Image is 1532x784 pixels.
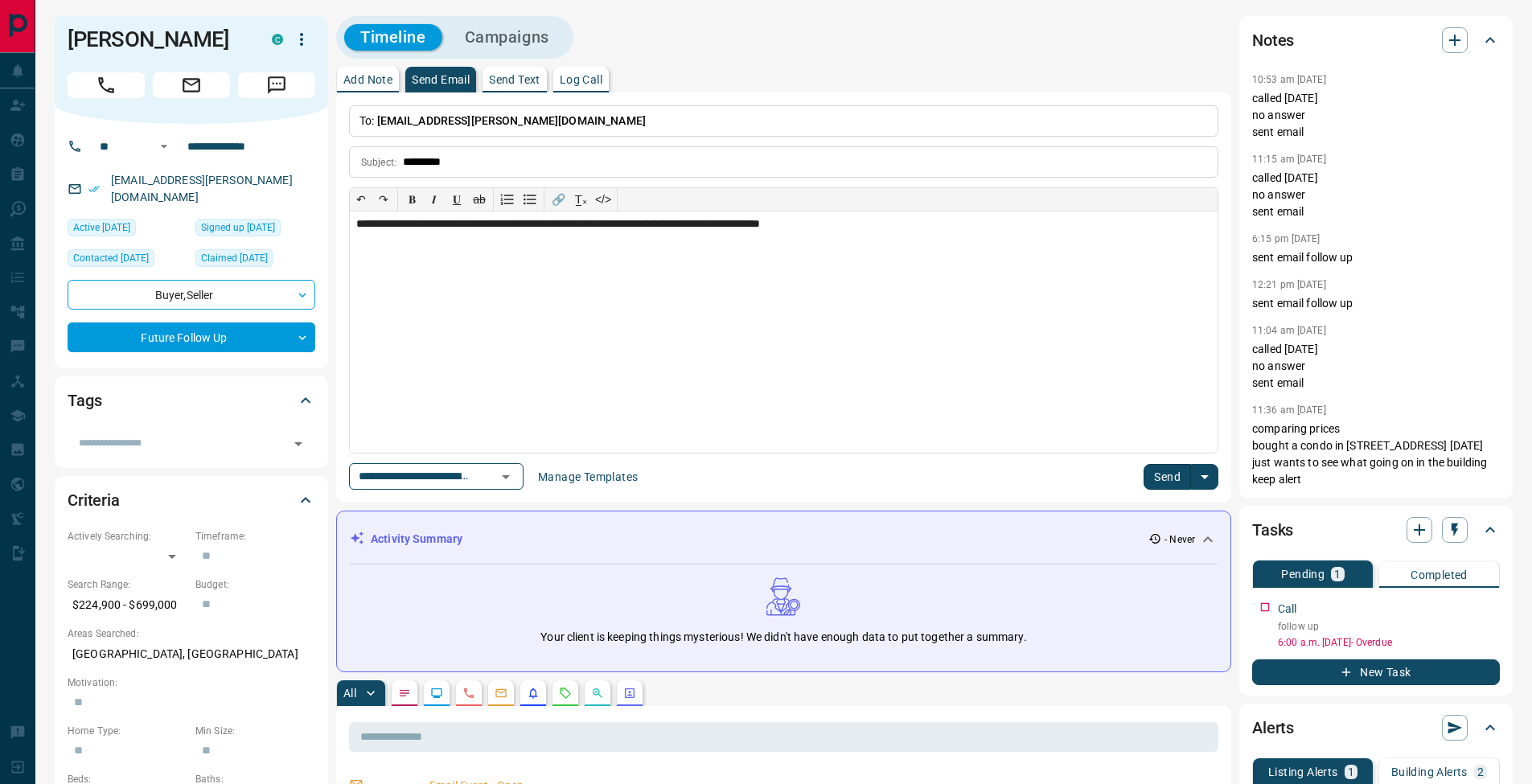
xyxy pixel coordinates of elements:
[1334,569,1341,580] p: 1
[195,219,315,241] div: Thu Apr 06 2023
[195,249,315,272] div: Thu Apr 06 2023
[1252,90,1500,141] p: called [DATE] no answer sent email
[68,592,187,618] p: $224,900 - $699,000
[423,188,446,211] button: 𝑰
[1252,715,1294,741] h2: Alerts
[430,687,443,700] svg: Lead Browsing Activity
[495,466,517,488] button: Open
[153,72,230,98] span: Email
[68,626,315,641] p: Areas Searched:
[1252,295,1500,312] p: sent email follow up
[1278,619,1500,634] p: follow up
[489,74,540,85] p: Send Text
[361,155,396,170] p: Subject:
[68,381,315,420] div: Tags
[1252,74,1326,85] p: 10:53 am [DATE]
[592,188,614,211] button: </>
[68,388,101,413] h2: Tags
[1252,249,1500,266] p: sent email follow up
[68,487,120,513] h2: Criteria
[1252,511,1500,549] div: Tasks
[1477,766,1484,778] p: 2
[68,322,315,352] div: Future Follow Up
[88,183,100,195] svg: Email Verified
[73,220,130,236] span: Active [DATE]
[1144,464,1218,490] div: split button
[1278,635,1500,650] p: 6:00 a.m. [DATE] - Overdue
[1252,325,1326,336] p: 11:04 am [DATE]
[201,250,268,266] span: Claimed [DATE]
[559,687,572,700] svg: Requests
[1391,766,1468,778] p: Building Alerts
[495,687,507,700] svg: Emails
[1252,279,1326,290] p: 12:21 pm [DATE]
[350,524,1218,554] div: Activity Summary- Never
[68,481,315,519] div: Criteria
[371,531,462,548] p: Activity Summary
[1164,532,1195,547] p: - Never
[1278,601,1297,618] p: Call
[453,193,461,206] span: 𝐔
[68,72,145,98] span: Call
[1252,27,1294,53] h2: Notes
[154,137,174,156] button: Open
[540,629,1026,646] p: Your client is keeping things mysterious! We didn't have enough data to put together a summary.
[377,114,646,127] span: [EMAIL_ADDRESS][PERSON_NAME][DOMAIN_NAME]
[343,74,392,85] p: Add Note
[591,687,604,700] svg: Opportunities
[73,250,149,266] span: Contacted [DATE]
[569,188,592,211] button: T̲ₓ
[272,34,283,45] div: condos.ca
[344,24,442,51] button: Timeline
[473,193,486,206] s: ab
[350,188,372,211] button: ↶
[68,675,315,690] p: Motivation:
[68,529,187,544] p: Actively Searching:
[1268,766,1338,778] p: Listing Alerts
[195,529,315,544] p: Timeframe:
[560,74,602,85] p: Log Call
[400,188,423,211] button: 𝐁
[446,188,468,211] button: 𝐔
[195,577,315,592] p: Budget:
[372,188,395,211] button: ↷
[238,72,315,98] span: Message
[519,188,541,211] button: Bullet list
[1281,569,1325,580] p: Pending
[547,188,569,211] button: 🔗
[1252,341,1500,392] p: called [DATE] no answer sent email
[449,24,565,51] button: Campaigns
[111,174,293,203] a: [EMAIL_ADDRESS][PERSON_NAME][DOMAIN_NAME]
[349,105,1218,137] p: To:
[68,219,187,241] div: Sat Sep 06 2025
[1252,170,1500,220] p: called [DATE] no answer sent email
[412,74,470,85] p: Send Email
[1252,21,1500,60] div: Notes
[527,687,540,700] svg: Listing Alerts
[68,577,187,592] p: Search Range:
[68,641,315,667] p: [GEOGRAPHIC_DATA], [GEOGRAPHIC_DATA]
[1252,404,1326,416] p: 11:36 am [DATE]
[201,220,275,236] span: Signed up [DATE]
[1252,517,1293,543] h2: Tasks
[343,688,356,699] p: All
[1348,766,1354,778] p: 1
[462,687,475,700] svg: Calls
[1252,233,1320,244] p: 6:15 pm [DATE]
[195,724,315,738] p: Min Size:
[1411,569,1468,581] p: Completed
[1252,708,1500,747] div: Alerts
[623,687,636,700] svg: Agent Actions
[1252,154,1326,165] p: 11:15 am [DATE]
[1252,659,1500,685] button: New Task
[68,27,248,52] h1: [PERSON_NAME]
[528,464,647,490] button: Manage Templates
[1144,464,1191,490] button: Send
[68,724,187,738] p: Home Type:
[68,249,187,272] div: Tue Aug 12 2025
[468,188,491,211] button: ab
[496,188,519,211] button: Numbered list
[68,280,315,310] div: Buyer , Seller
[287,433,310,455] button: Open
[1252,421,1500,522] p: comparing prices bought a condo in [STREET_ADDRESS] [DATE] just wants to see what going on in the...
